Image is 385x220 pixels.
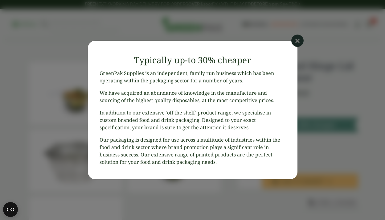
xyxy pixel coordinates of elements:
[100,55,286,65] h3: Typically up-to 30% cheaper
[100,109,286,131] p: In addition to our extensive ‘off the shelf’ product range, we specialise in custom branded food ...
[100,69,286,84] p: GreenPak Supplies is an independent, family run business which has been operating within the pack...
[100,89,286,104] p: We have acquired an abundance of knowledge in the manufacture and sourcing of the highest quality...
[100,136,286,166] p: Our packaging is designed for use across a multitude of industries within the food and drink sect...
[3,202,18,217] button: Open CMP widget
